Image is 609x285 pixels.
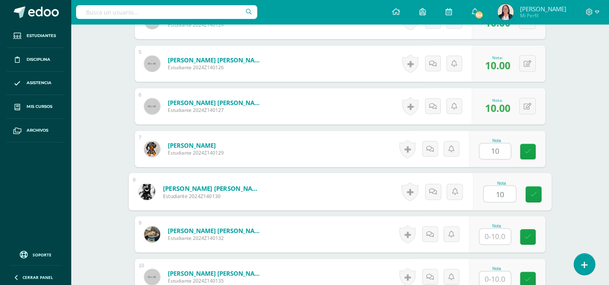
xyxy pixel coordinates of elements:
[163,192,262,200] span: Estudiante 2024Z140130
[485,55,510,60] div: Nota:
[27,56,50,63] span: Disciplina
[168,277,264,284] span: Estudiante 2024Z140135
[6,48,64,72] a: Disciplina
[10,249,61,260] a: Soporte
[479,266,514,271] div: Nota
[485,101,510,115] span: 10.00
[6,95,64,119] a: Mis cursos
[520,5,566,13] span: [PERSON_NAME]
[483,181,520,185] div: Nota
[27,103,52,110] span: Mis cursos
[6,72,64,95] a: Asistencia
[6,119,64,142] a: Archivos
[163,184,262,192] a: [PERSON_NAME] [PERSON_NAME]
[485,97,510,103] div: Nota:
[479,138,514,143] div: Nota
[144,269,160,285] img: 45x45
[168,56,264,64] a: [PERSON_NAME] [PERSON_NAME]
[168,107,264,114] span: Estudiante 2024Z140127
[144,141,160,157] img: 9eebf1860b86313fd685653ab2522833.png
[168,149,224,156] span: Estudiante 2024Z140129
[144,98,160,114] img: 45x45
[168,141,224,149] a: [PERSON_NAME]
[485,58,510,72] span: 10.00
[23,275,53,280] span: Cerrar panel
[76,5,257,19] input: Busca un usuario...
[498,4,514,20] img: 574b1d17f96b15b40b404c5a41603441.png
[27,127,48,134] span: Archivos
[168,235,264,242] span: Estudiante 2024Z140132
[6,24,64,48] a: Estudiantes
[33,252,52,258] span: Soporte
[138,183,155,200] img: 3df0b68b3324e33221bc159c2893f122.png
[27,80,52,86] span: Asistencia
[168,64,264,71] span: Estudiante 2024Z140126
[27,33,56,39] span: Estudiantes
[144,56,160,72] img: 45x45
[168,227,264,235] a: [PERSON_NAME] [PERSON_NAME]
[479,224,514,228] div: Nota
[168,21,264,28] span: Estudiante 2024Z140124
[479,229,511,244] input: 0-10.0
[483,186,516,202] input: 0-10.0
[168,269,264,277] a: [PERSON_NAME] [PERSON_NAME]
[144,226,160,242] img: 183f2d1d4e3d810ba2ec84861017af27.png
[520,12,566,19] span: Mi Perfil
[168,99,264,107] a: [PERSON_NAME] [PERSON_NAME]
[479,143,511,159] input: 0-10.0
[475,10,483,19] span: 154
